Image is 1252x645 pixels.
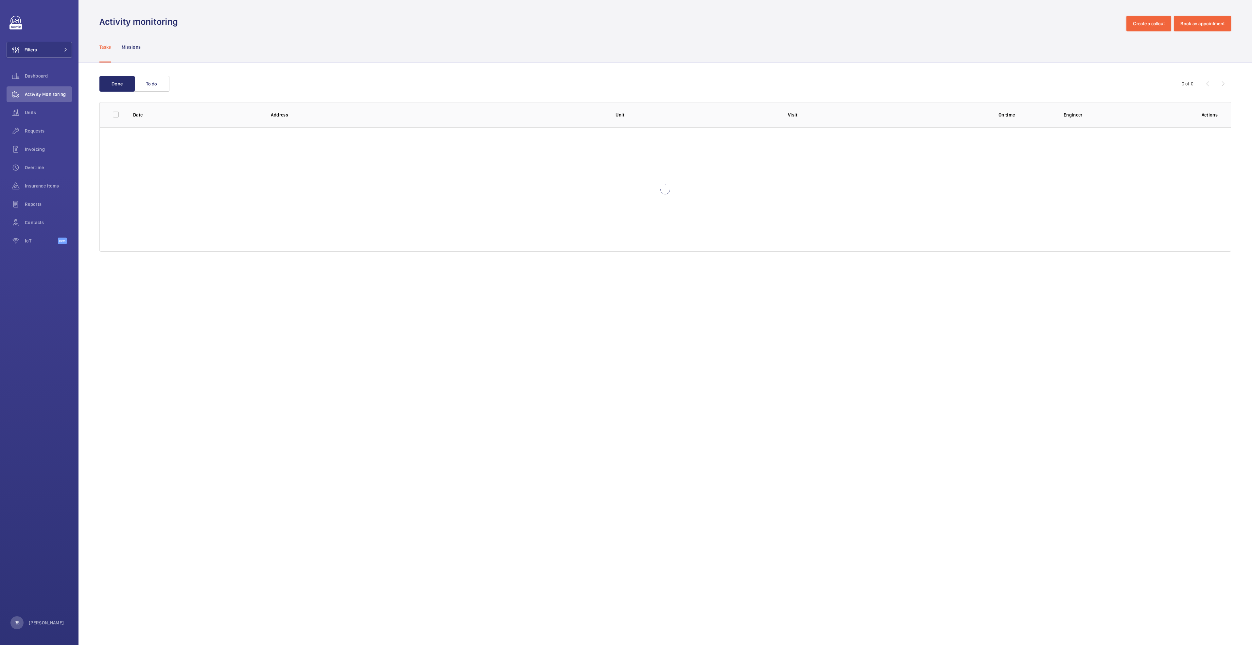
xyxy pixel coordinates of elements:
p: Date [133,112,260,118]
button: Create a callout [1126,16,1171,31]
span: IoT [25,238,58,244]
span: Beta [58,238,67,244]
span: Activity Monitoring [25,91,72,98]
button: Done [99,76,135,92]
span: Overtime [25,164,72,171]
p: Engineer [1064,112,1191,118]
button: Filters [7,42,72,58]
button: Book an appointment [1174,16,1231,31]
p: Unit [616,112,777,118]
p: Missions [122,44,141,50]
span: Filters [25,46,37,53]
button: To do [134,76,169,92]
span: Requests [25,128,72,134]
span: Units [25,109,72,116]
p: Address [271,112,605,118]
span: Contacts [25,219,72,226]
p: On time [960,112,1053,118]
p: RS [14,619,20,626]
span: Reports [25,201,72,207]
p: Visit [788,112,950,118]
p: Tasks [99,44,111,50]
div: 0 of 0 [1182,81,1193,87]
span: Invoicing [25,146,72,152]
p: [PERSON_NAME] [29,619,64,626]
h1: Activity monitoring [99,16,182,28]
span: Dashboard [25,73,72,79]
p: Actions [1202,112,1218,118]
span: Insurance items [25,183,72,189]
